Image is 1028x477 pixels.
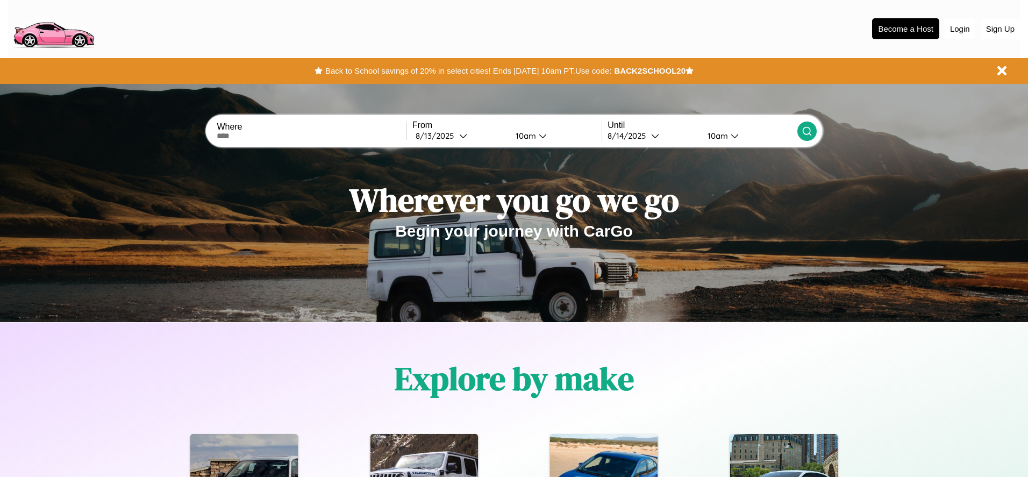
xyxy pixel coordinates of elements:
div: 8 / 14 / 2025 [608,131,651,141]
label: Where [217,122,406,132]
button: Sign Up [981,19,1020,39]
button: 8/13/2025 [412,130,507,141]
h1: Explore by make [395,357,634,401]
b: BACK2SCHOOL20 [614,66,686,75]
img: logo [8,5,99,51]
div: 8 / 13 / 2025 [416,131,459,141]
button: Become a Host [872,18,939,39]
button: Back to School savings of 20% in select cities! Ends [DATE] 10am PT.Use code: [323,63,614,79]
button: Login [945,19,975,39]
div: 10am [510,131,539,141]
button: 10am [507,130,602,141]
label: From [412,120,602,130]
div: 10am [702,131,731,141]
button: 10am [699,130,797,141]
label: Until [608,120,797,130]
